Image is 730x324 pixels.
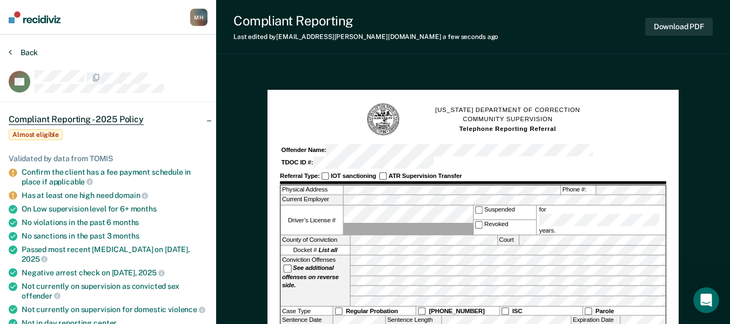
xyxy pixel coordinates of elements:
[538,206,664,235] label: for years.
[22,268,207,277] div: Negative arrest check on [DATE],
[436,105,580,134] h1: [US_STATE] DEPARTMENT OF CORRECTION COMMUNITY SUPERVISION
[595,307,614,314] strong: Parole
[280,307,332,315] div: Case Type
[22,305,207,314] div: Not currently on supervision for domestic
[280,206,343,235] label: Driver’s License #
[9,154,207,163] div: Validated by data from TOMIS
[293,246,338,254] span: Docket #
[233,13,498,29] div: Compliant Reporting
[475,221,483,229] input: Revoked
[366,102,401,137] img: TN Seal
[22,218,207,227] div: No violations in the past 6
[512,307,523,314] strong: ISC
[280,235,350,245] label: County of Conviction
[9,48,38,57] button: Back
[561,185,595,195] label: Phone #:
[22,245,207,263] div: Passed most recent [MEDICAL_DATA] on [DATE],
[429,307,485,314] strong: [PHONE_NUMBER]
[113,232,139,240] span: months
[9,129,63,140] span: Almost eligible
[22,204,207,214] div: On Low supervision level for 6+
[280,185,343,195] label: Physical Address
[284,265,292,273] input: See additional offenses on reverse side.
[22,168,207,186] div: Confirm the client has a fee payment schedule in place if applicable
[346,307,398,314] strong: Regular Probation
[379,172,387,180] input: ATR Supervision Transfer
[168,305,205,314] span: violence
[131,204,157,213] span: months
[138,268,164,277] span: 2025
[459,125,556,132] strong: Telephone Reporting Referral
[22,282,207,300] div: Not currently on supervision as convicted sex
[389,172,462,179] strong: ATR Supervision Transfer
[501,307,509,315] input: ISC
[334,307,343,315] input: Regular Probation
[693,287,719,313] iframe: Intercom live chat
[9,114,144,125] span: Compliant Reporting - 2025 Policy
[22,232,207,241] div: No sanctions in the past 3
[318,247,337,254] strong: List all
[9,11,61,23] img: Recidiviz
[322,172,330,180] input: IOT sanctioning
[280,256,350,306] div: Conviction Offenses
[331,172,376,179] strong: IOT sanctioning
[190,9,207,26] div: M H
[418,307,426,315] input: [PHONE_NUMBER]
[22,292,61,300] span: offender
[282,265,339,288] strong: See additional offenses on reverse side.
[443,33,498,41] span: a few seconds ago
[498,235,518,245] label: Court
[282,147,327,154] strong: Offender Name:
[22,190,207,200] div: Has at least one high need domain
[645,18,713,36] button: Download PDF
[280,172,320,179] strong: Referral Type:
[190,9,207,26] button: MH
[282,159,313,166] strong: TDOC ID #:
[473,221,535,235] label: Revoked
[585,307,593,315] input: Parole
[539,214,659,226] input: for years.
[113,218,139,227] span: months
[473,206,535,220] label: Suspended
[280,195,343,205] label: Current Employer
[22,255,48,263] span: 2025
[233,33,498,41] div: Last edited by [EMAIL_ADDRESS][PERSON_NAME][DOMAIN_NAME]
[475,206,483,214] input: Suspended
